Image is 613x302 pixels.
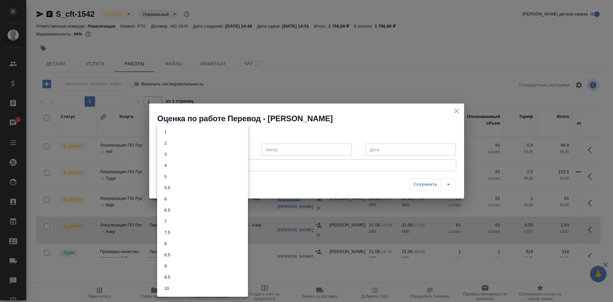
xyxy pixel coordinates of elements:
[162,263,169,270] button: 9
[162,229,172,236] button: 7.5
[162,140,169,147] button: 2
[162,285,171,292] button: 10
[162,151,169,158] button: 3
[162,207,172,214] button: 6.5
[162,173,169,180] button: 5
[162,184,172,192] button: 5.5
[162,128,169,136] button: 1
[162,162,169,169] button: 4
[162,218,169,225] button: 7
[162,240,169,247] button: 8
[162,251,172,259] button: 8.5
[162,196,169,203] button: 6
[162,274,172,281] button: 9.5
